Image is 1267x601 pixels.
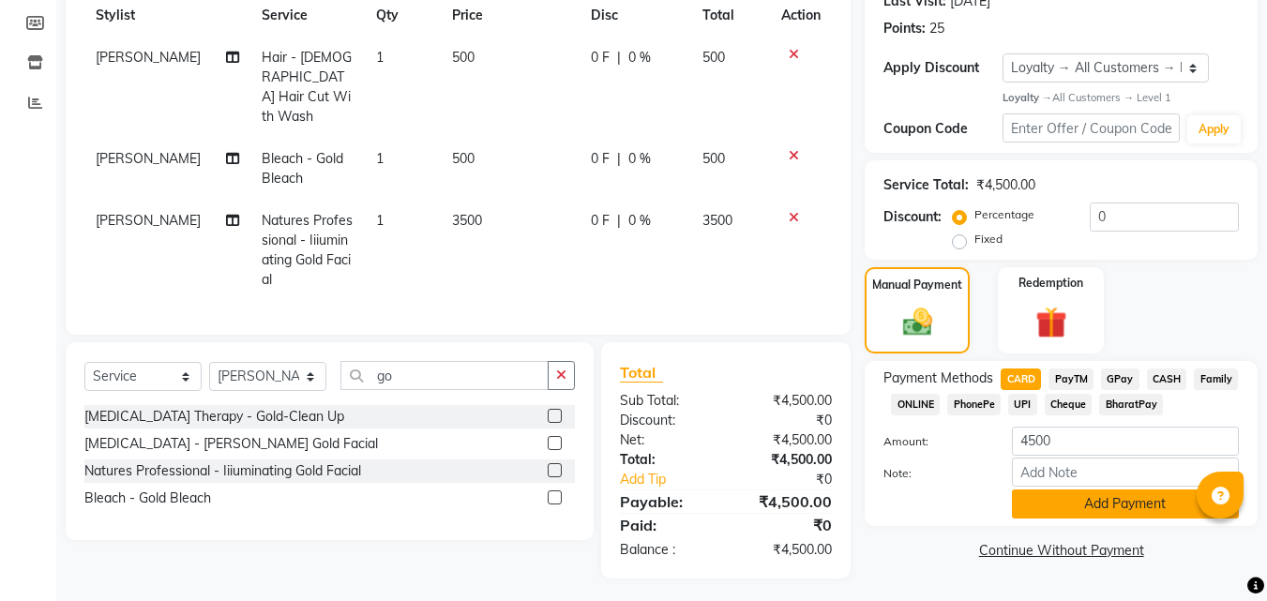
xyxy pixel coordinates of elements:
span: PhonePe [947,394,1001,415]
span: 1 [376,49,384,66]
span: | [617,48,621,68]
strong: Loyalty → [1003,91,1052,104]
div: Paid: [606,514,726,536]
input: Add Note [1012,458,1239,487]
div: Net: [606,430,726,450]
div: Payable: [606,490,726,513]
img: _gift.svg [1026,303,1077,341]
div: [MEDICAL_DATA] - [PERSON_NAME] Gold Facial [84,434,378,454]
label: Amount: [869,433,997,450]
label: Redemption [1018,275,1083,292]
span: UPI [1008,394,1037,415]
span: Payment Methods [883,368,993,388]
span: Cheque [1045,394,1093,415]
div: ₹0 [726,514,846,536]
button: Add Payment [1012,489,1239,518]
div: Bleach - Gold Bleach [84,488,211,508]
span: 1 [376,150,384,167]
div: ₹4,500.00 [976,175,1035,195]
span: Hair - [DEMOGRAPHIC_DATA] Hair Cut With Wash [262,49,352,125]
span: | [617,211,621,231]
div: Apply Discount [883,58,1002,78]
span: 0 F [591,48,610,68]
span: GPay [1101,368,1139,390]
span: 0 % [628,149,651,169]
label: Percentage [974,206,1034,223]
span: CARD [1001,368,1041,390]
div: ₹4,500.00 [726,450,846,470]
span: 0 F [591,211,610,231]
span: Family [1194,368,1238,390]
div: Discount: [606,411,726,430]
span: 0 % [628,211,651,231]
span: [PERSON_NAME] [96,49,201,66]
span: 3500 [702,212,732,229]
label: Note: [869,465,997,482]
div: [MEDICAL_DATA] Therapy - Gold-Clean Up [84,407,344,427]
span: [PERSON_NAME] [96,150,201,167]
input: Search or Scan [340,361,549,390]
span: 500 [452,49,475,66]
span: 500 [702,150,725,167]
button: Apply [1187,115,1241,143]
span: 3500 [452,212,482,229]
a: Add Tip [606,470,746,489]
div: ₹4,500.00 [726,430,846,450]
span: 1 [376,212,384,229]
div: ₹4,500.00 [726,391,846,411]
span: | [617,149,621,169]
div: ₹4,500.00 [726,490,846,513]
span: 500 [452,150,475,167]
label: Fixed [974,231,1003,248]
div: Points: [883,19,926,38]
span: ONLINE [891,394,940,415]
div: Coupon Code [883,119,1002,139]
div: Service Total: [883,175,969,195]
label: Manual Payment [872,277,962,293]
div: Sub Total: [606,391,726,411]
span: Bleach - Gold Bleach [262,150,343,187]
div: All Customers → Level 1 [1003,90,1239,106]
div: ₹0 [726,411,846,430]
span: BharatPay [1099,394,1163,415]
span: 500 [702,49,725,66]
div: ₹0 [747,470,847,489]
span: CASH [1147,368,1187,390]
input: Amount [1012,427,1239,456]
div: Discount: [883,207,942,227]
div: 25 [929,19,944,38]
div: Total: [606,450,726,470]
span: 0 F [591,149,610,169]
img: _cash.svg [894,305,942,338]
div: ₹4,500.00 [726,540,846,560]
span: 0 % [628,48,651,68]
span: PayTM [1048,368,1094,390]
span: [PERSON_NAME] [96,212,201,229]
div: Natures Professional - Iiiuminating Gold Facial [84,461,361,481]
div: Balance : [606,540,726,560]
span: Natures Professional - Iiiuminating Gold Facial [262,212,353,288]
a: Continue Without Payment [868,541,1254,561]
input: Enter Offer / Coupon Code [1003,113,1180,143]
span: Total [620,363,663,383]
